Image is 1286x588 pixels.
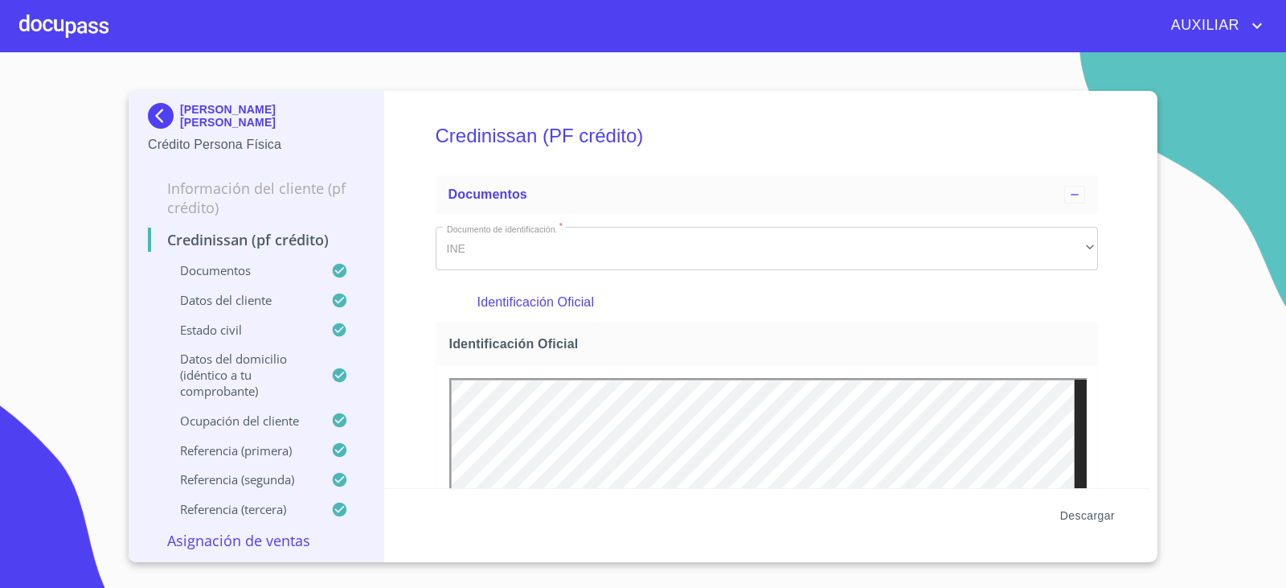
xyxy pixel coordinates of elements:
span: AUXILIAR [1159,13,1247,39]
p: Referencia (tercera) [148,501,331,517]
p: [PERSON_NAME] [PERSON_NAME] [180,103,364,129]
img: Docupass spot blue [148,103,180,129]
p: Datos del cliente [148,292,331,308]
div: Documentos [436,175,1099,214]
p: Estado civil [148,322,331,338]
p: Ocupación del Cliente [148,413,331,429]
h5: Credinissan (PF crédito) [436,103,1099,169]
p: Credinissan (PF crédito) [148,230,364,249]
button: account of current user [1159,13,1267,39]
p: Asignación de Ventas [148,531,364,550]
span: Documentos [448,187,527,201]
p: Referencia (primera) [148,442,331,458]
p: Identificación Oficial [477,293,1056,312]
div: [PERSON_NAME] [PERSON_NAME] [148,103,364,135]
div: INE [436,227,1099,270]
span: Identificación Oficial [449,335,1091,352]
button: Descargar [1054,501,1121,531]
p: Información del cliente (PF crédito) [148,179,364,217]
p: Documentos [148,262,331,278]
p: Datos del domicilio (idéntico a tu comprobante) [148,351,331,399]
p: Crédito Persona Física [148,135,364,154]
p: Referencia (segunda) [148,471,331,487]
span: Descargar [1060,506,1115,526]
